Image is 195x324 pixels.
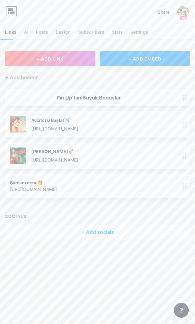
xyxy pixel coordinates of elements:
div: [PERSON_NAME]🚀 [31,148,78,155]
img: Şimdi Deneyin🚀 [10,147,26,164]
img: pinupaviator [177,6,189,18]
div: AI [24,29,28,39]
div: Şansını dene🎁 [10,179,57,186]
div: SOCIALS [5,213,190,220]
div: Links [5,29,17,39]
div: + Add header [5,74,37,81]
div: Design [56,29,71,39]
div: Share [158,9,170,15]
div: Aviator’u Başlat✈️ [31,117,78,123]
div: [URL][DOMAIN_NAME] [31,157,78,163]
div: Pin Up’tan Büyük Bonuslar [10,94,167,101]
div: Posts [36,29,48,39]
div: + Add socials [5,225,190,239]
button: + ADD LINK [5,51,95,66]
div: Settings [130,29,148,39]
div: + ADD EMBED [100,51,190,66]
div: [URL][DOMAIN_NAME] [31,125,78,132]
div: Subscribers [78,29,104,39]
div: Stats [112,29,123,39]
img: Aviator’u Başlat✈️ [10,116,26,133]
div: [URL][DOMAIN_NAME] [10,186,57,192]
span: + ADD LINK [37,56,63,61]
